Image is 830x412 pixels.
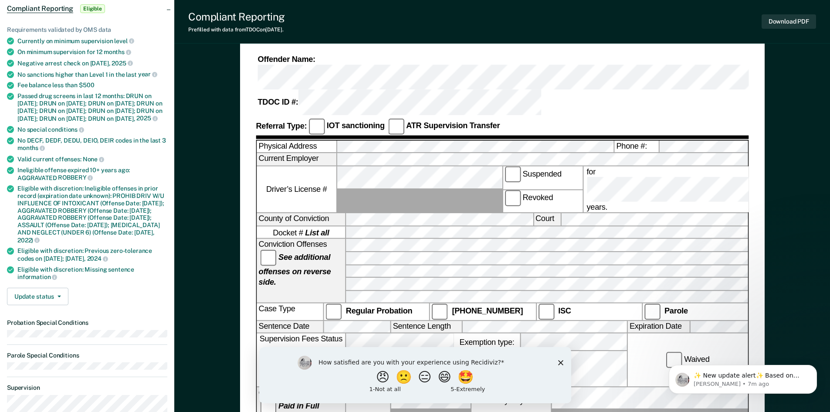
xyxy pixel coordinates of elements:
[260,250,276,266] input: See additional offenses on reverse side.
[17,185,167,244] div: Eligible with discretion: Ineligible offenses in prior record (expiration date unknown): PROHIB D...
[391,321,461,333] label: Sentence Length
[188,10,285,23] div: Compliant Reporting
[136,115,157,122] span: 2025
[7,4,73,13] span: Compliant Reporting
[104,48,131,55] span: months
[58,174,93,181] span: ROBBERY
[17,247,167,262] div: Eligible with discretion: Previous zero-tolerance codes on [DATE]; [DATE],
[48,126,84,133] span: conditions
[538,304,554,320] input: ISC
[257,153,336,166] label: Current Employer
[17,155,167,163] div: Valid current offenses:
[38,25,150,197] span: ✨ New update alert✨ Based on your feedback, we've made a few updates we wanted to share. 1. We ha...
[503,167,582,189] label: Suspended
[7,384,167,392] dt: Supervision
[586,177,829,202] input: for years.
[257,239,345,303] div: Conviction Offenses
[7,319,167,327] dt: Probation Special Conditions
[644,304,660,320] input: Parole
[558,307,571,316] strong: ISC
[762,14,816,29] button: Download PDF
[256,121,307,130] strong: Referral Type:
[257,98,298,106] strong: TDOC ID #:
[259,347,571,403] iframe: Survey by Kim from Recidiviz
[138,71,157,78] span: year
[7,352,167,359] dt: Parole Special Conditions
[87,255,108,262] span: 2024
[325,304,342,320] input: Regular Probation
[271,346,330,377] strong: All exemptions must be completed prior to submission
[7,288,68,305] button: Update status
[326,121,384,130] strong: IOT sanctioning
[454,334,520,351] label: Exemption type:
[305,228,329,237] strong: List all
[452,307,523,316] strong: [PHONE_NUMBER]
[505,190,521,206] input: Revoked
[17,37,167,45] div: Currently on minimum supervision
[257,55,315,64] strong: Offender Name:
[257,140,336,153] label: Physical Address
[503,190,582,213] label: Revoked
[17,82,167,89] div: Fee balance less than
[656,347,830,408] iframe: Intercom notifications message
[17,137,167,152] div: No DECF, DEDF, DEDU, DEIO, DEIR codes in the last 3
[257,304,323,320] div: Case Type
[308,118,325,134] input: IOT sanctioning
[7,26,167,34] div: Requirements validated by OMS data
[17,48,167,56] div: On minimum supervision for 12
[17,237,40,244] span: 2022)
[114,37,134,44] span: level
[257,214,345,226] label: County of Conviction
[406,121,500,130] strong: ATR Supervision Transfer
[38,34,150,41] p: Message from Kim, sent 7m ago
[80,4,105,13] span: Eligible
[112,60,132,67] span: 2025
[278,401,319,410] strong: Paid in Full
[346,307,412,316] strong: Regular Probation
[17,59,167,67] div: Negative arrest check on [DATE],
[257,167,336,213] label: Driver’s License #
[258,253,331,286] strong: See additional offenses on reverse side.
[17,266,167,281] div: Eligible with discretion: Missing sentence
[533,214,560,226] label: Court
[614,140,658,153] label: Phone #:
[17,126,167,133] div: No special
[17,92,167,122] div: Passed drug screens in last 12 months: DRUN on [DATE]; DRUN on [DATE]; DRUN on [DATE]; DRUN on [D...
[388,118,404,134] input: ATR Supervision Transfer
[257,334,345,387] div: Supervision Fees Status
[79,82,94,89] span: $500
[664,307,688,316] strong: Parole
[432,304,448,320] input: [PHONE_NUMBER]
[257,321,323,333] label: Sentence Date
[17,144,45,151] span: months
[17,273,57,280] span: information
[505,167,521,183] input: Suspended
[17,71,167,78] div: No sanctions higher than Level 1 in the last
[83,156,104,163] span: None
[188,27,285,33] div: Prefilled with data from TDOC on [DATE] .
[273,227,329,238] span: Docket #
[627,321,689,333] label: Expiration Date
[17,167,167,181] div: Ineligible offense expired 10+ years ago: AGGRAVATED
